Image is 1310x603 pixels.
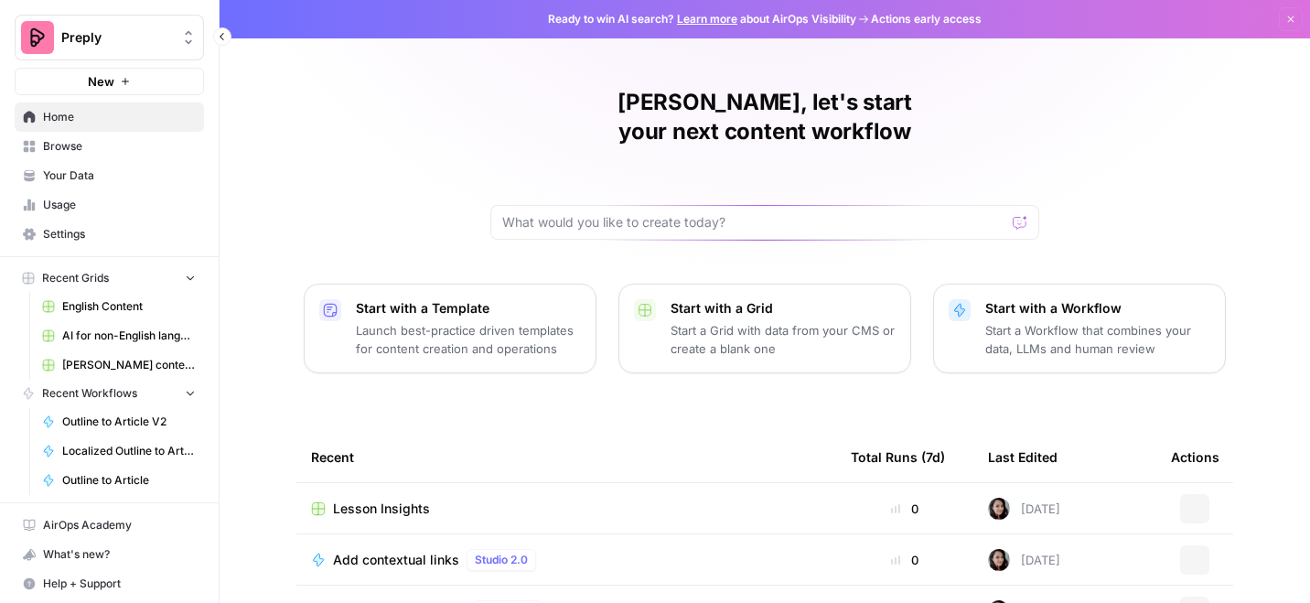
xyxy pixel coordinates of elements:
[988,498,1060,520] div: [DATE]
[62,443,196,459] span: Localized Outline to Article
[21,21,54,54] img: Preply Logo
[42,270,109,286] span: Recent Grids
[15,190,204,220] a: Usage
[985,299,1210,318] p: Start with a Workflow
[15,540,204,569] button: What's new?
[15,569,204,598] button: Help + Support
[62,357,196,373] span: [PERSON_NAME] content interlinking test
[62,472,196,489] span: Outline to Article
[548,11,856,27] span: Ready to win AI search? about AirOps Visibility
[475,552,528,568] span: Studio 2.0
[15,511,204,540] a: AirOps Academy
[34,436,204,466] a: Localized Outline to Article
[671,321,896,358] p: Start a Grid with data from your CMS or create a blank one
[43,226,196,242] span: Settings
[43,167,196,184] span: Your Data
[15,15,204,60] button: Workspace: Preply
[34,321,204,350] a: AI for non-English languages
[61,28,172,47] span: Preply
[15,68,204,95] button: New
[311,500,821,518] a: Lesson Insights
[333,551,459,569] span: Add contextual links
[1171,432,1219,482] div: Actions
[43,517,196,533] span: AirOps Academy
[62,414,196,430] span: Outline to Article V2
[43,109,196,125] span: Home
[985,321,1210,358] p: Start a Workflow that combines your data, LLMs and human review
[311,432,821,482] div: Recent
[43,138,196,155] span: Browse
[43,197,196,213] span: Usage
[34,350,204,380] a: [PERSON_NAME] content interlinking test
[671,299,896,318] p: Start with a Grid
[15,132,204,161] a: Browse
[304,284,596,373] button: Start with a TemplateLaunch best-practice driven templates for content creation and operations
[618,284,911,373] button: Start with a GridStart a Grid with data from your CMS or create a blank one
[333,500,430,518] span: Lesson Insights
[851,551,959,569] div: 0
[15,264,204,292] button: Recent Grids
[677,12,737,26] a: Learn more
[988,549,1010,571] img: 0od0somutai3rosqwdkhgswflu93
[43,576,196,592] span: Help + Support
[311,549,821,571] a: Add contextual linksStudio 2.0
[502,213,1005,232] input: What would you like to create today?
[62,298,196,315] span: English Content
[490,88,1039,146] h1: [PERSON_NAME], let's start your next content workflow
[988,432,1058,482] div: Last Edited
[871,11,982,27] span: Actions early access
[42,385,137,402] span: Recent Workflows
[15,161,204,190] a: Your Data
[356,299,581,318] p: Start with a Template
[34,292,204,321] a: English Content
[88,72,114,91] span: New
[356,321,581,358] p: Launch best-practice driven templates for content creation and operations
[988,549,1060,571] div: [DATE]
[16,541,203,568] div: What's new?
[988,498,1010,520] img: 0od0somutai3rosqwdkhgswflu93
[851,432,945,482] div: Total Runs (7d)
[34,466,204,495] a: Outline to Article
[34,407,204,436] a: Outline to Article V2
[15,102,204,132] a: Home
[62,328,196,344] span: AI for non-English languages
[15,380,204,407] button: Recent Workflows
[933,284,1226,373] button: Start with a WorkflowStart a Workflow that combines your data, LLMs and human review
[15,220,204,249] a: Settings
[851,500,959,518] div: 0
